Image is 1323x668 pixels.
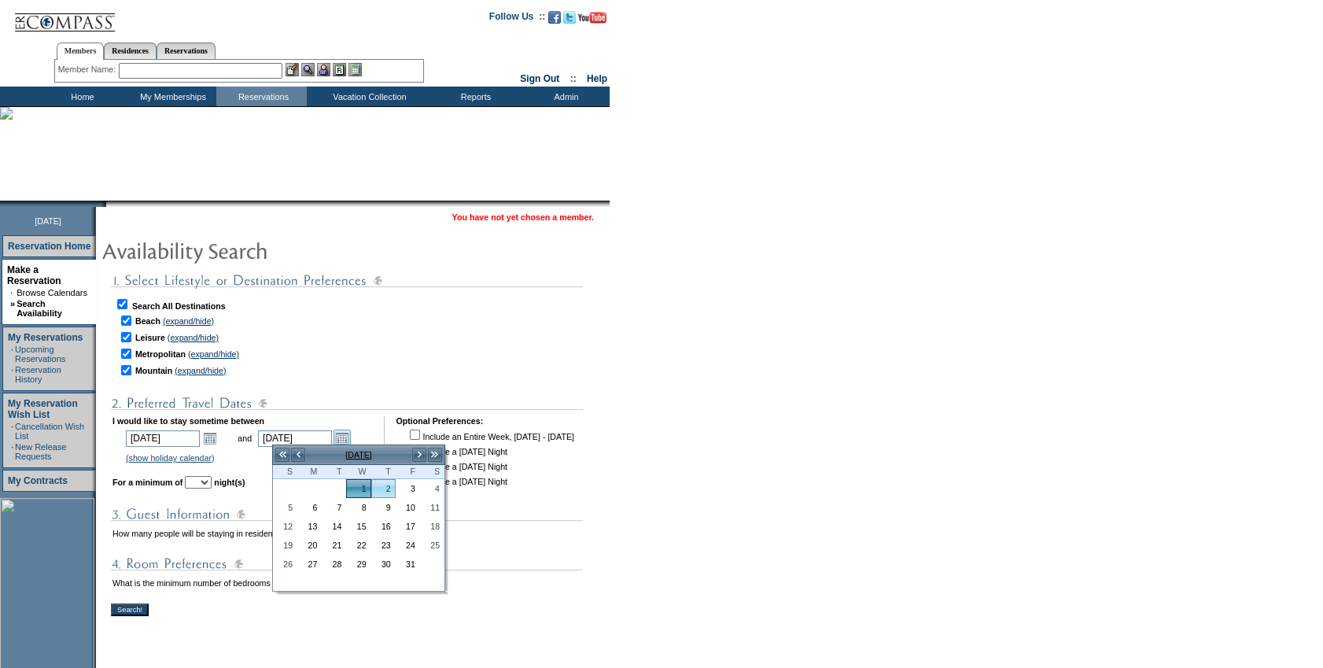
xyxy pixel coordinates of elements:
td: Monday, October 20, 2025 [297,536,322,555]
a: 21 [322,537,345,554]
td: Include an Entire Week, [DATE] - [DATE] Include a [DATE] Night Include a [DATE] Night Include a [... [407,427,573,487]
a: > [411,447,427,463]
td: Wednesday, October 22, 2025 [346,536,370,555]
td: Reports [429,87,519,106]
a: 30 [372,555,395,573]
td: Thursday, October 23, 2025 [371,536,396,555]
td: · [11,345,13,364]
img: Reservations [333,63,346,76]
th: Tuesday [322,465,346,479]
td: · [11,442,13,461]
b: I would like to stay sometime between [112,416,264,426]
td: How many people will be staying in residence? [112,527,319,540]
a: Make a Reservation [7,264,61,286]
a: Cancellation Wish List [15,422,84,441]
a: (expand/hide) [168,333,219,342]
span: You have not yet chosen a member. [452,212,594,222]
a: Follow us on Twitter [563,16,576,25]
b: Optional Preferences: [396,416,483,426]
input: Date format: M/D/Y. Shortcut keys: [T] for Today. [UP] or [.] for Next Day. [DOWN] or [,] for Pre... [258,430,332,447]
a: My Reservation Wish List [8,398,78,420]
a: 12 [274,518,297,535]
b: Leisure [135,333,165,342]
a: Reservations [157,42,216,59]
a: 2 [372,480,395,497]
a: 7 [322,499,345,516]
img: View [301,63,315,76]
td: Thursday, October 02, 2025 [371,479,396,498]
a: 18 [421,518,444,535]
td: Home [35,87,126,106]
a: (expand/hide) [163,316,214,326]
td: Saturday, October 18, 2025 [420,517,444,536]
a: 20 [298,537,321,554]
td: · [11,422,13,441]
img: Impersonate [317,63,330,76]
a: 15 [347,518,370,535]
a: (show holiday calendar) [126,453,215,463]
img: Follow us on Twitter [563,11,576,24]
td: Tuesday, October 14, 2025 [322,517,346,536]
th: Monday [297,465,322,479]
a: Open the calendar popup. [334,430,351,447]
th: Friday [396,465,420,479]
a: 24 [396,537,419,554]
b: For a minimum of [112,478,182,487]
th: Thursday [371,465,396,479]
img: b_calculator.gif [348,63,362,76]
a: 8 [347,499,370,516]
td: Follow Us :: [489,9,545,28]
a: Reservation Home [8,241,90,252]
a: 13 [298,518,321,535]
a: 16 [372,518,395,535]
a: 4 [421,480,444,497]
a: Reservation History [15,365,61,384]
td: Wednesday, October 08, 2025 [346,498,370,517]
td: Wednesday, October 15, 2025 [346,517,370,536]
td: Saturday, October 11, 2025 [420,498,444,517]
b: night(s) [214,478,245,487]
a: 31 [396,555,419,573]
a: 29 [347,555,370,573]
img: Subscribe to our YouTube Channel [578,12,606,24]
input: Search! [111,603,149,616]
a: Residences [104,42,157,59]
a: 1 [347,480,370,497]
td: Thursday, October 16, 2025 [371,517,396,536]
td: Reservations [216,87,307,106]
div: Member Name: [58,63,119,76]
b: Search All Destinations [132,301,226,311]
input: Date format: M/D/Y. Shortcut keys: [T] for Today. [UP] or [.] for Next Day. [DOWN] or [,] for Pre... [126,430,200,447]
a: Help [587,73,607,84]
a: New Release Requests [15,442,66,461]
td: Friday, October 31, 2025 [396,555,420,574]
th: Sunday [273,465,297,479]
b: Beach [135,316,160,326]
img: blank.gif [106,201,108,207]
img: pgTtlAvailabilitySearch.gif [101,234,416,266]
a: 27 [298,555,321,573]
a: Become our fan on Facebook [548,16,561,25]
td: Monday, October 27, 2025 [297,555,322,574]
td: Saturday, October 04, 2025 [420,479,444,498]
td: Friday, October 17, 2025 [396,517,420,536]
img: b_edit.gif [286,63,299,76]
td: Sunday, October 26, 2025 [273,555,297,574]
td: Wednesday, October 29, 2025 [346,555,370,574]
td: Wednesday, October 01, 2025 [346,479,370,498]
th: Wednesday [346,465,370,479]
td: Tuesday, October 28, 2025 [322,555,346,574]
a: 3 [396,480,419,497]
td: Vacation Collection [307,87,429,106]
td: My Memberships [126,87,216,106]
a: Members [57,42,105,60]
td: and [235,427,254,449]
a: My Contracts [8,475,68,486]
a: << [275,447,290,463]
td: Friday, October 03, 2025 [396,479,420,498]
a: Open the calendar popup. [201,430,219,447]
a: >> [427,447,443,463]
a: Sign Out [520,73,559,84]
img: promoShadowLeftCorner.gif [101,201,106,207]
td: Tuesday, October 21, 2025 [322,536,346,555]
